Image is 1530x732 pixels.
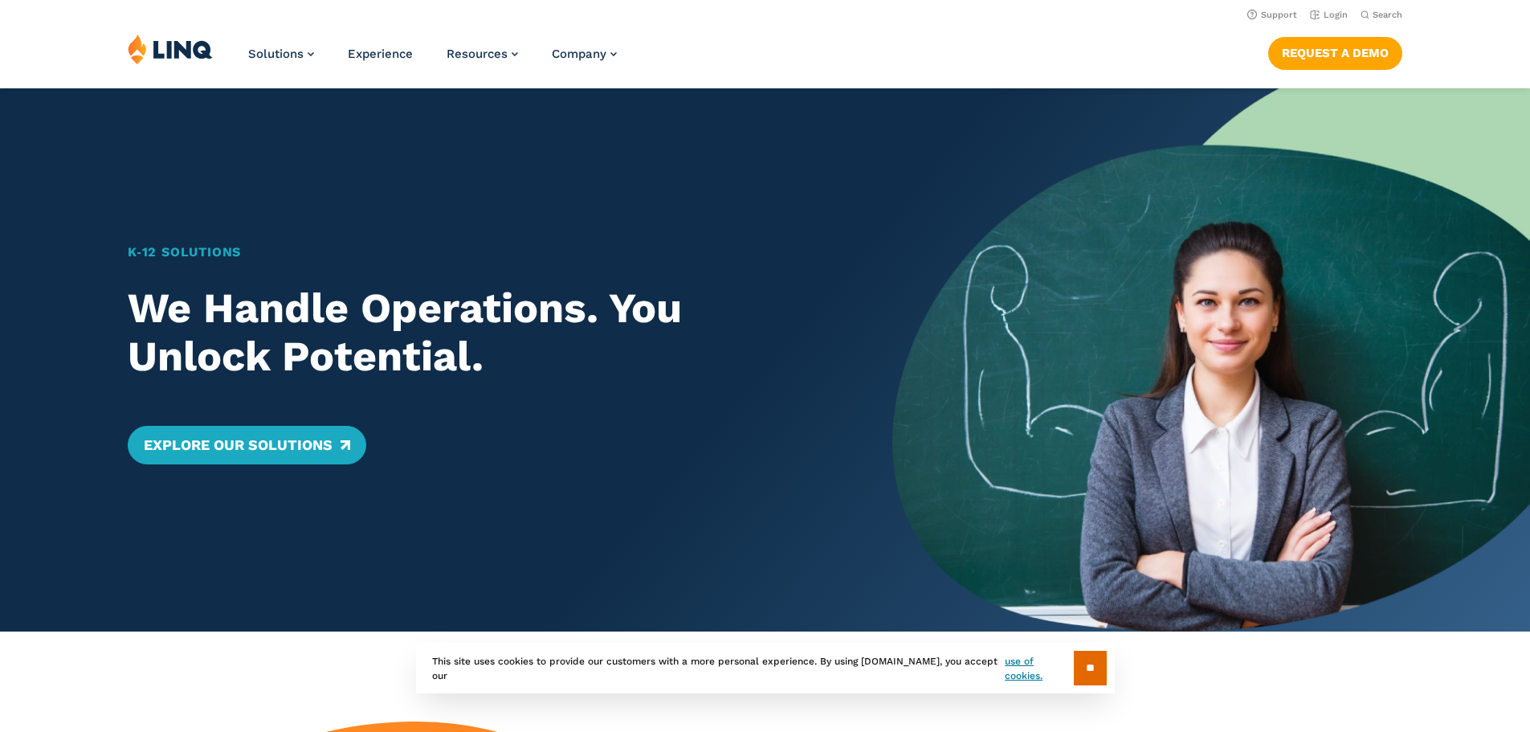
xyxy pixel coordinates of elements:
[1268,34,1402,69] nav: Button Navigation
[248,47,304,61] span: Solutions
[552,47,606,61] span: Company
[128,34,213,64] img: LINQ | K‑12 Software
[248,34,617,87] nav: Primary Navigation
[1373,10,1402,20] span: Search
[447,47,508,61] span: Resources
[447,47,518,61] a: Resources
[552,47,617,61] a: Company
[1268,37,1402,69] a: Request a Demo
[128,426,366,464] a: Explore Our Solutions
[1247,10,1297,20] a: Support
[248,47,314,61] a: Solutions
[892,88,1530,632] img: Home Banner
[128,243,830,262] h1: K‑12 Solutions
[1361,9,1402,21] button: Open Search Bar
[1005,654,1073,683] a: use of cookies.
[348,47,413,61] a: Experience
[128,284,830,381] h2: We Handle Operations. You Unlock Potential.
[416,643,1115,693] div: This site uses cookies to provide our customers with a more personal experience. By using [DOMAIN...
[1310,10,1348,20] a: Login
